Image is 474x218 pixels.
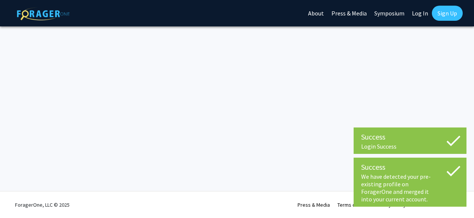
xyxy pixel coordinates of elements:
[361,131,459,143] div: Success
[15,192,70,218] div: ForagerOne, LLC © 2025
[298,201,330,208] a: Press & Media
[17,7,70,20] img: ForagerOne Logo
[337,201,367,208] a: Terms of Use
[361,143,459,150] div: Login Success
[432,6,463,21] a: Sign Up
[361,173,459,203] div: We have detected your pre-existing profile on ForagerOne and merged it into your current account.
[361,161,459,173] div: Success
